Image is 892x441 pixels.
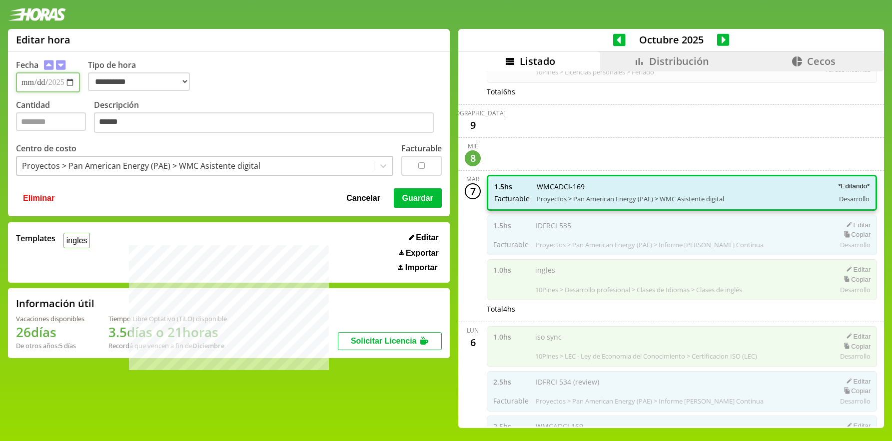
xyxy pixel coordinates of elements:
div: Recordá que vencen a fin de [108,341,227,350]
span: Templates [16,233,55,244]
input: Cantidad [16,112,86,131]
div: 7 [465,183,481,199]
button: Cancelar [343,188,383,207]
span: Octubre 2025 [626,33,717,46]
div: Total 4 hs [487,304,877,314]
div: Proyectos > Pan American Energy (PAE) > WMC Asistente digital [22,160,260,171]
h1: 3.5 días o 21 horas [108,323,227,341]
div: 8 [465,150,481,166]
span: Exportar [406,249,439,258]
div: Vacaciones disponibles [16,314,84,323]
button: Guardar [394,188,442,207]
span: Distribución [649,54,709,68]
div: Tiempo Libre Optativo (TiLO) disponible [108,314,227,323]
button: Editar [406,233,442,243]
button: ingles [63,233,90,248]
div: De otros años: 5 días [16,341,84,350]
button: Eliminar [20,188,57,207]
span: Importar [405,263,438,272]
div: 9 [465,117,481,133]
div: mar [466,175,479,183]
label: Cantidad [16,99,94,136]
span: Editar [416,233,438,242]
h2: Información útil [16,297,94,310]
span: Cecos [807,54,836,68]
span: Listado [520,54,555,68]
label: Centro de costo [16,143,76,154]
div: [DEMOGRAPHIC_DATA] [440,109,506,117]
img: logotipo [8,8,66,21]
div: lun [467,326,479,335]
label: Facturable [401,143,442,154]
h1: 26 días [16,323,84,341]
h1: Editar hora [16,33,70,46]
label: Fecha [16,59,38,70]
label: Descripción [94,99,442,136]
b: Diciembre [192,341,224,350]
div: scrollable content [458,71,884,427]
button: Exportar [396,248,442,258]
label: Tipo de hora [88,59,198,92]
div: Total 6 hs [487,87,877,96]
button: Solicitar Licencia [338,332,442,350]
div: mié [468,142,478,150]
div: 6 [465,335,481,351]
span: Solicitar Licencia [351,337,417,345]
textarea: Descripción [94,112,434,133]
select: Tipo de hora [88,72,190,91]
